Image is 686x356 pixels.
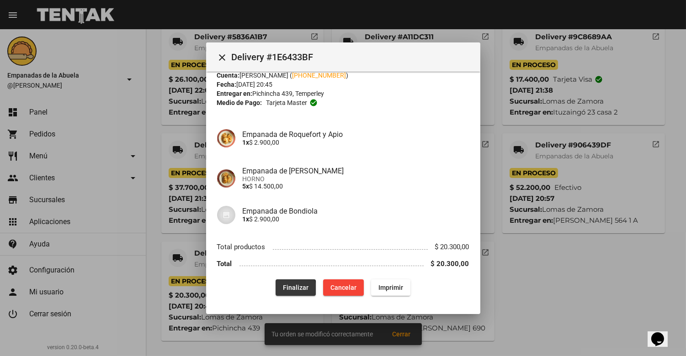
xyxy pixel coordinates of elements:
div: [DATE] 20:45 [217,80,469,89]
img: d59fadef-f63f-4083-8943-9e902174ec49.jpg [217,129,235,147]
div: [PERSON_NAME] ( ) [217,71,469,80]
a: [PHONE_NUMBER] [292,72,346,79]
b: 1x [243,215,250,223]
h4: Empanada de Roquefort y Apio [243,130,469,139]
li: Total productos $ 20.300,00 [217,239,469,256]
span: HORNO [243,175,469,183]
span: Tarjeta master [266,98,307,107]
strong: Cuenta: [217,72,240,79]
span: Finalizar [283,284,308,291]
button: Cancelar [323,279,364,296]
b: 5x [243,183,250,190]
h4: Empanada de Bondiola [243,207,469,215]
li: Total $ 20.300,00 [217,255,469,272]
span: Imprimir [378,284,403,291]
img: f753fea7-0f09-41b3-9a9e-ddb84fc3b359.jpg [217,169,235,188]
b: 1x [243,139,250,146]
strong: Entregar en: [217,90,253,97]
span: Delivery #1E6433BF [232,50,473,64]
button: Finalizar [276,279,316,296]
p: $ 14.500,00 [243,183,469,190]
iframe: chat widget [648,319,677,347]
p: $ 2.900,00 [243,215,469,223]
mat-icon: Cerrar [217,52,228,63]
strong: Fecha: [217,81,237,88]
strong: Medio de Pago: [217,98,262,107]
button: Imprimir [371,279,410,296]
button: Cerrar [213,48,232,66]
h4: Empanada de [PERSON_NAME] [243,167,469,175]
div: Pichincha 439, Temperley [217,89,469,98]
img: 07c47add-75b0-4ce5-9aba-194f44787723.jpg [217,206,235,224]
mat-icon: check_circle [309,99,318,107]
span: Cancelar [330,284,356,291]
p: $ 2.900,00 [243,139,469,146]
